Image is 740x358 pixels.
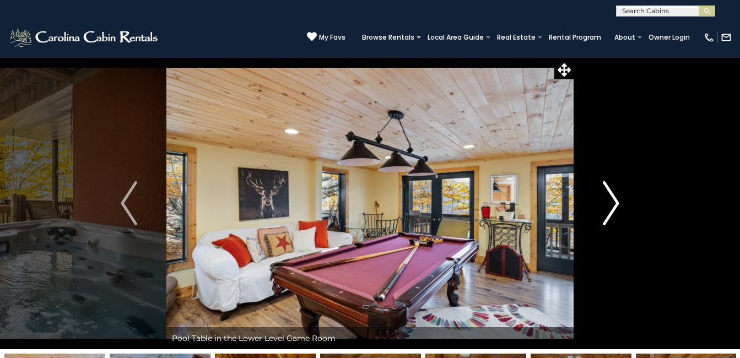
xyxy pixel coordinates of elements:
img: White-1-2.png [8,26,161,48]
button: Previous [91,57,166,349]
button: Next [574,57,649,349]
img: mail-regular-white.png [721,32,732,43]
a: About [609,30,641,45]
a: Real Estate [491,30,541,45]
a: My Favs [307,31,345,43]
a: Browse Rentals [357,30,420,45]
span: My Favs [319,32,345,42]
a: Rental Program [543,30,607,45]
div: Pool Table in the Lower Level Game Room [166,327,574,349]
a: Owner Login [643,30,695,45]
a: Local Area Guide [422,30,489,45]
img: arrow [603,181,619,225]
img: arrow [121,181,137,225]
img: phone-regular-white.png [704,32,715,43]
